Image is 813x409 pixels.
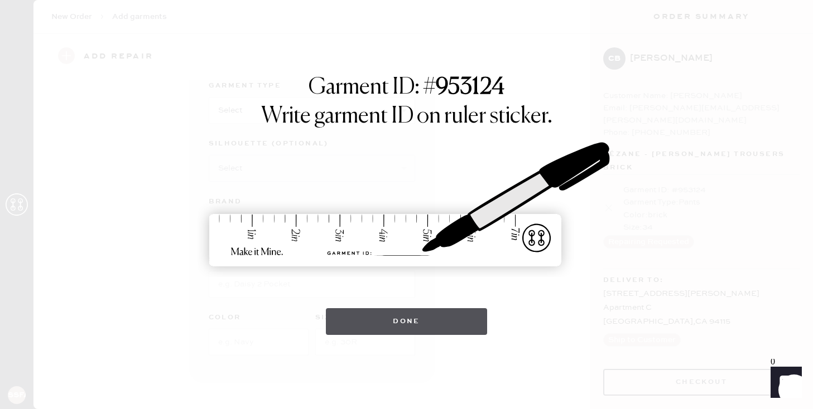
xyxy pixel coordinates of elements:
h1: Write garment ID on ruler sticker. [261,103,552,130]
button: Done [326,308,487,335]
iframe: Front Chat [760,359,808,407]
strong: 953124 [436,76,504,99]
img: ruler-sticker-sharpie.svg [198,113,616,297]
h1: Garment ID: # [309,74,504,103]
